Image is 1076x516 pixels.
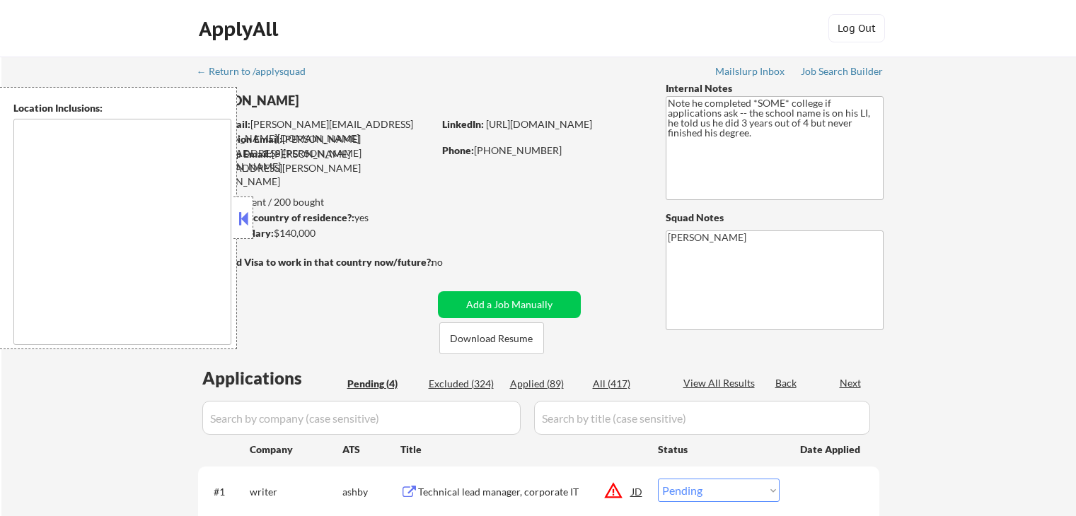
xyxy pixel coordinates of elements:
div: ATS [342,442,400,457]
div: [PHONE_NUMBER] [442,143,642,158]
div: ← Return to /applysquad [197,66,319,76]
div: View All Results [683,376,759,390]
div: ApplyAll [199,17,282,41]
div: no [432,255,472,269]
div: [PERSON_NAME] [198,92,489,110]
button: Log Out [828,14,885,42]
div: Status [658,436,780,462]
a: ← Return to /applysquad [197,66,319,80]
div: All (417) [593,377,664,391]
div: [PERSON_NAME][EMAIL_ADDRESS][PERSON_NAME][DOMAIN_NAME] [199,117,433,145]
div: Back [775,376,798,390]
strong: Can work in country of residence?: [197,211,354,223]
div: Pending (4) [347,377,418,391]
div: Location Inclusions: [13,101,231,115]
div: Company [250,442,342,457]
div: writer [250,485,342,499]
div: yes [197,211,429,225]
a: [URL][DOMAIN_NAME] [486,118,592,130]
strong: Will need Visa to work in that country now/future?: [198,256,434,268]
div: 89 sent / 200 bought [197,195,433,209]
button: Download Resume [439,322,544,354]
div: Excluded (324) [429,377,499,391]
div: Mailslurp Inbox [715,66,786,76]
div: Squad Notes [666,211,884,225]
a: Mailslurp Inbox [715,66,786,80]
div: Date Applied [800,442,862,457]
div: Job Search Builder [801,66,884,76]
button: warning_amber [603,481,623,500]
div: Internal Notes [666,81,884,95]
strong: LinkedIn: [442,118,484,130]
div: Next [840,376,862,390]
div: Applications [202,370,342,387]
div: [PERSON_NAME][EMAIL_ADDRESS][PERSON_NAME][DOMAIN_NAME] [198,147,433,189]
input: Search by title (case sensitive) [534,401,870,435]
div: Applied (89) [510,377,581,391]
div: #1 [214,485,238,499]
div: $140,000 [197,226,433,240]
div: Title [400,442,644,457]
div: ashby [342,485,400,499]
strong: Phone: [442,144,474,156]
input: Search by company (case sensitive) [202,401,521,435]
button: Add a Job Manually [438,291,581,318]
div: Technical lead manager, corporate IT [418,485,632,499]
div: [PERSON_NAME][EMAIL_ADDRESS][PERSON_NAME][DOMAIN_NAME] [199,132,433,174]
div: JD [630,479,644,504]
